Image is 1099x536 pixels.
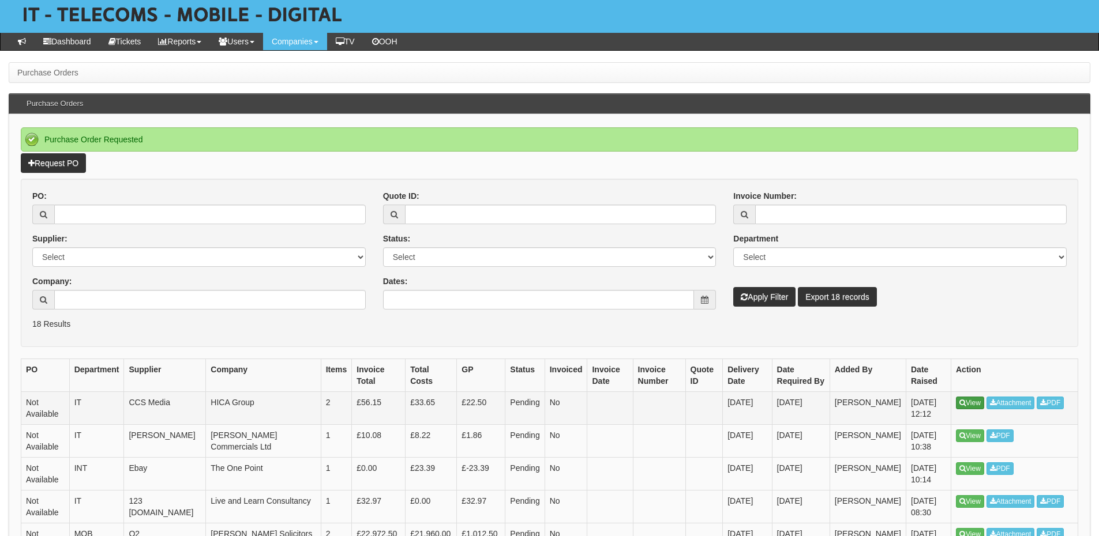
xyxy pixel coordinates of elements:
[505,457,545,490] td: Pending
[32,275,72,287] label: Company:
[321,457,352,490] td: 1
[457,490,505,523] td: £32.97
[830,358,906,391] th: Added By
[723,358,772,391] th: Delivery Date
[32,233,67,244] label: Supplier:
[906,490,951,523] td: [DATE] 08:30
[685,358,723,391] th: Quote ID
[772,457,830,490] td: [DATE]
[263,33,327,50] a: Companies
[124,391,206,424] td: CCS Media
[206,457,321,490] td: The One Point
[69,424,124,457] td: IT
[21,94,89,114] h3: Purchase Orders
[906,424,951,457] td: [DATE] 10:38
[733,233,778,244] label: Department
[321,490,352,523] td: 1
[406,391,457,424] td: £33.65
[830,457,906,490] td: [PERSON_NAME]
[406,490,457,523] td: £0.00
[21,127,1078,152] div: Purchase Order Requested
[830,490,906,523] td: [PERSON_NAME]
[956,429,984,442] a: View
[956,397,984,409] a: View
[206,490,321,523] td: Live and Learn Consultancy
[457,457,505,490] td: £-23.39
[210,33,263,50] a: Users
[956,495,984,508] a: View
[457,358,505,391] th: GP
[352,358,406,391] th: Invoice Total
[987,495,1035,508] a: Attachment
[772,490,830,523] td: [DATE]
[149,33,210,50] a: Reports
[772,358,830,391] th: Date Required By
[21,391,70,424] td: Not Available
[457,424,505,457] td: £1.86
[1037,397,1064,409] a: PDF
[321,424,352,457] td: 1
[545,358,587,391] th: Invoiced
[100,33,150,50] a: Tickets
[723,457,772,490] td: [DATE]
[830,424,906,457] td: [PERSON_NAME]
[633,358,685,391] th: Invoice Number
[772,424,830,457] td: [DATE]
[21,490,70,523] td: Not Available
[321,391,352,424] td: 2
[723,424,772,457] td: [DATE]
[457,391,505,424] td: £22.50
[406,424,457,457] td: £8.22
[327,33,363,50] a: TV
[363,33,406,50] a: OOH
[17,67,78,78] li: Purchase Orders
[798,287,877,307] a: Export 18 records
[987,397,1035,409] a: Attachment
[69,490,124,523] td: IT
[830,391,906,424] td: [PERSON_NAME]
[956,462,984,475] a: View
[987,462,1014,475] a: PDF
[723,391,772,424] td: [DATE]
[32,190,47,202] label: PO:
[772,391,830,424] td: [DATE]
[545,457,587,490] td: No
[505,391,545,424] td: Pending
[383,190,419,202] label: Quote ID:
[206,391,321,424] td: HICA Group
[124,424,206,457] td: [PERSON_NAME]
[124,457,206,490] td: Ebay
[352,424,406,457] td: £10.08
[124,358,206,391] th: Supplier
[733,190,797,202] label: Invoice Number:
[906,358,951,391] th: Date Raised
[951,358,1078,391] th: Action
[321,358,352,391] th: Items
[69,358,124,391] th: Department
[21,153,86,173] a: Request PO
[69,457,124,490] td: INT
[124,490,206,523] td: 123 [DOMAIN_NAME]
[21,424,70,457] td: Not Available
[505,358,545,391] th: Status
[1037,495,1064,508] a: PDF
[587,358,633,391] th: Invoice Date
[406,358,457,391] th: Total Costs
[545,490,587,523] td: No
[505,424,545,457] td: Pending
[906,457,951,490] td: [DATE] 10:14
[69,391,124,424] td: IT
[505,490,545,523] td: Pending
[383,233,410,244] label: Status:
[352,457,406,490] td: £0.00
[733,287,796,307] button: Apply Filter
[35,33,100,50] a: Dashboard
[21,457,70,490] td: Not Available
[352,490,406,523] td: £32.97
[383,275,408,287] label: Dates:
[206,358,321,391] th: Company
[545,424,587,457] td: No
[906,391,951,424] td: [DATE] 12:12
[32,318,1067,330] p: 18 Results
[545,391,587,424] td: No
